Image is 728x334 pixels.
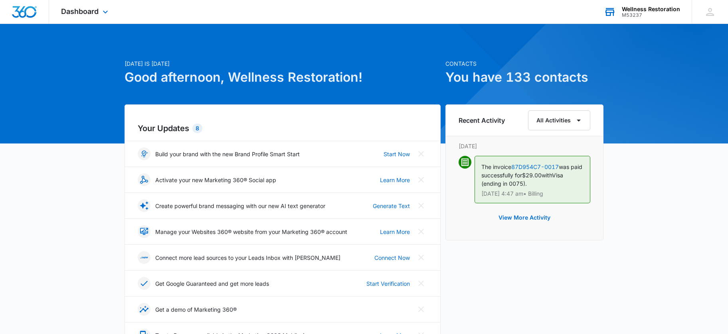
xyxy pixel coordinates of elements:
[415,251,427,264] button: Close
[155,279,269,288] p: Get Google Guaranteed and get more leads
[415,147,427,160] button: Close
[155,202,325,210] p: Create powerful brand messaging with our new AI text generator
[415,199,427,212] button: Close
[380,176,410,184] a: Learn More
[155,253,340,262] p: Connect more lead sources to your Leads Inbox with [PERSON_NAME]
[481,191,584,196] p: [DATE] 4:47 am • Billing
[622,12,680,18] div: account id
[542,172,552,179] span: with
[155,305,237,314] p: Get a demo of Marketing 360®
[155,228,347,236] p: Manage your Websites 360® website from your Marketing 360® account
[373,202,410,210] a: Generate Text
[459,142,590,150] p: [DATE]
[522,172,542,179] span: $29.00
[415,225,427,238] button: Close
[155,176,276,184] p: Activate your new Marketing 360® Social app
[481,163,511,170] span: The invoice
[366,279,410,288] a: Start Verification
[528,110,590,130] button: All Activities
[374,253,410,262] a: Connect Now
[415,277,427,290] button: Close
[445,59,603,68] p: Contacts
[61,7,99,16] span: Dashboard
[459,116,505,125] h6: Recent Activity
[125,68,441,87] h1: Good afternoon, Wellness Restoration!
[384,150,410,158] a: Start Now
[192,124,202,133] div: 8
[138,122,427,134] h2: Your Updates
[511,163,559,170] a: 87D954C7-0017
[445,68,603,87] h1: You have 133 contacts
[380,228,410,236] a: Learn More
[415,303,427,316] button: Close
[491,208,558,227] button: View More Activity
[622,6,680,12] div: account name
[155,150,300,158] p: Build your brand with the new Brand Profile Smart Start
[125,59,441,68] p: [DATE] is [DATE]
[415,173,427,186] button: Close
